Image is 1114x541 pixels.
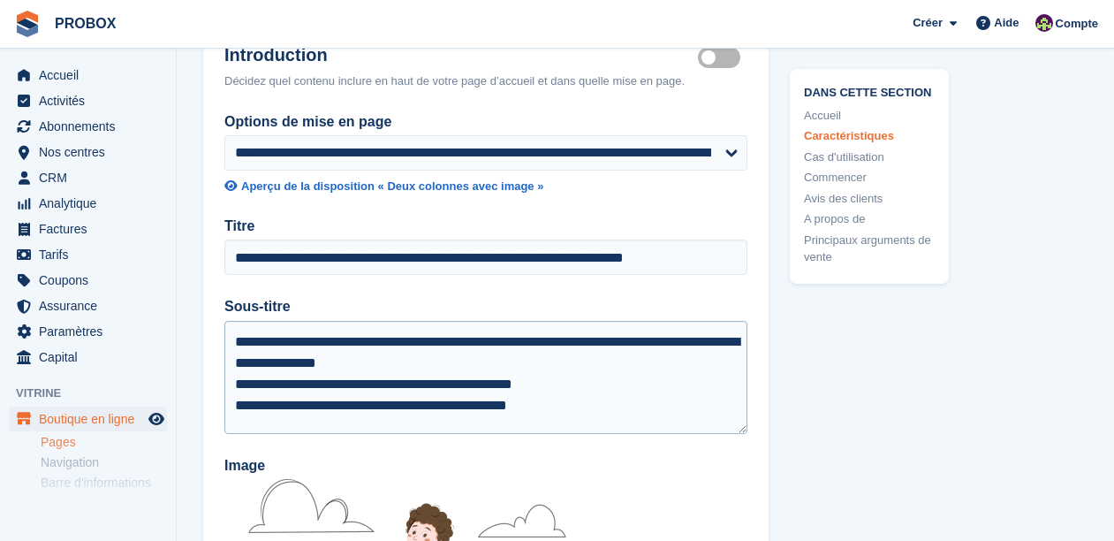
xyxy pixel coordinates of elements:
span: Compte [1056,15,1098,33]
a: Barre d'informations [41,475,167,491]
span: Capital [39,345,145,370]
a: menu [9,268,167,293]
span: Vitrine [16,385,176,402]
a: Principaux arguments de vente [804,232,935,266]
a: menu [9,319,167,344]
a: menu [9,407,167,431]
a: menu [9,165,167,190]
a: Aperçu de la disposition « Deux colonnes avec image » [224,178,747,195]
span: Abonnements [39,114,145,139]
a: Avis des clients [804,190,935,208]
label: Hero section active [698,57,747,59]
span: Créer [913,14,943,32]
a: menu [9,293,167,318]
div: Décidez quel contenu inclure en haut de votre page d’accueil et dans quelle mise en page. [224,72,747,90]
label: Titre [224,216,747,237]
label: Options de mise en page [224,111,747,133]
span: Tarifs [39,242,145,267]
a: A propos de [804,210,935,228]
span: Factures [39,217,145,241]
span: Analytique [39,191,145,216]
a: menu [9,140,167,164]
span: Boutique en ligne [39,407,145,431]
a: PROBOX [48,9,123,38]
a: Apparence [41,495,167,512]
a: menu [9,191,167,216]
label: Image [224,455,747,476]
img: stora-icon-8386f47178a22dfd0bd8f6a31ec36ba5ce8667c1dd55bd0f319d3a0aa187defe.svg [14,11,41,37]
a: Boutique d'aperçu [146,408,167,430]
span: Activités [39,88,145,113]
a: Cas d'utilisation [804,149,935,166]
a: Caractéristiques [804,127,935,145]
a: Navigation [41,454,167,471]
span: Dans cette section [804,83,935,100]
a: menu [9,88,167,113]
span: Coupons [39,268,145,293]
a: menu [9,217,167,241]
a: menu [9,63,167,88]
a: menu [9,242,167,267]
div: Aperçu de la disposition « Deux colonnes avec image » [241,178,543,195]
label: Sous-titre [224,296,747,317]
a: Pages [41,434,167,451]
a: menu [9,114,167,139]
span: Paramètres [39,319,145,344]
span: Nos centres [39,140,145,164]
a: menu [9,345,167,370]
a: Accueil [804,107,935,125]
a: Commencer [804,169,935,187]
img: Jackson Collins [1035,14,1053,32]
span: CRM [39,165,145,190]
span: Aide [994,14,1019,32]
span: Accueil [39,63,145,88]
h2: Introduction [224,44,698,65]
span: Assurance [39,293,145,318]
